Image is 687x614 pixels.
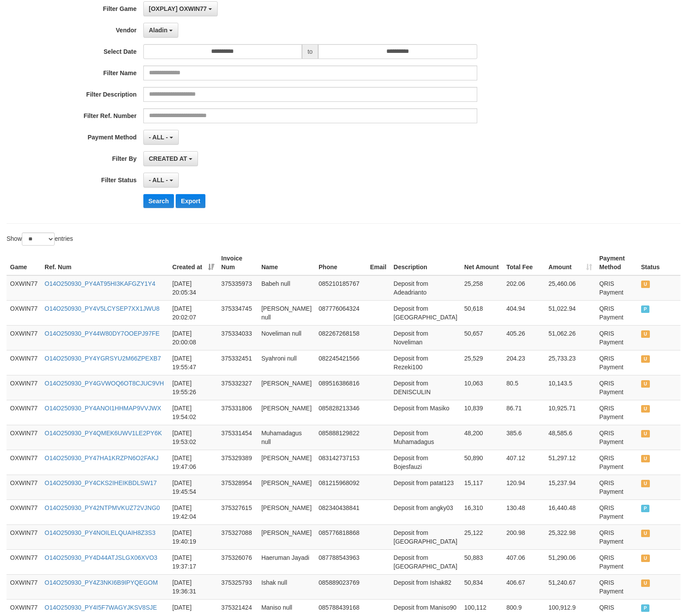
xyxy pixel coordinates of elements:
[461,574,503,599] td: 50,834
[545,400,596,425] td: 10,925.71
[390,350,461,375] td: Deposit from Rezeki100
[143,151,198,166] button: CREATED AT
[503,250,545,275] th: Total Fee
[258,275,315,301] td: Babeh null
[315,475,367,500] td: 081215968092
[7,250,41,275] th: Game
[258,375,315,400] td: [PERSON_NAME]
[315,524,367,549] td: 085776818868
[545,549,596,574] td: 51,290.06
[41,250,169,275] th: Ref. Num
[503,275,545,301] td: 202.06
[143,23,179,38] button: Aladin
[503,350,545,375] td: 204.23
[218,325,258,350] td: 375334033
[218,574,258,599] td: 375325793
[258,524,315,549] td: [PERSON_NAME]
[641,380,650,388] span: UNPAID
[258,450,315,475] td: [PERSON_NAME]
[7,232,73,246] label: Show entries
[461,425,503,450] td: 48,200
[390,275,461,301] td: Deposit from Adeadrianto
[641,505,650,512] span: PAID
[545,450,596,475] td: 51,297.12
[461,549,503,574] td: 50,883
[596,300,637,325] td: QRIS Payment
[596,475,637,500] td: QRIS Payment
[149,177,168,184] span: - ALL -
[461,475,503,500] td: 15,117
[149,5,207,12] span: [OXPLAY] OXWIN77
[638,250,680,275] th: Status
[218,524,258,549] td: 375327088
[218,549,258,574] td: 375326076
[315,350,367,375] td: 082245421566
[315,425,367,450] td: 085888129822
[641,604,650,612] span: PAID
[218,250,258,275] th: Invoice Num
[169,325,218,350] td: [DATE] 20:00:08
[169,375,218,400] td: [DATE] 19:55:26
[143,194,174,208] button: Search
[315,375,367,400] td: 089516386816
[7,275,41,301] td: OXWIN77
[596,250,637,275] th: Payment Method
[45,280,155,287] a: O14O250930_PY4AT95HI3KAFGZY1Y4
[390,400,461,425] td: Deposit from Masiko
[258,400,315,425] td: [PERSON_NAME]
[503,300,545,325] td: 404.94
[315,400,367,425] td: 085828213346
[315,325,367,350] td: 082267268158
[545,375,596,400] td: 10,143.5
[641,330,650,338] span: UNPAID
[596,524,637,549] td: QRIS Payment
[7,300,41,325] td: OXWIN77
[390,450,461,475] td: Deposit from Bojesfauzi
[545,250,596,275] th: Amount: activate to sort column ascending
[169,524,218,549] td: [DATE] 19:40:19
[218,425,258,450] td: 375331454
[258,425,315,450] td: Muhamadagus null
[503,400,545,425] td: 86.71
[545,325,596,350] td: 51,062.26
[390,549,461,574] td: Deposit from [GEOGRAPHIC_DATA]
[390,500,461,524] td: Deposit from angky03
[315,275,367,301] td: 085210185767
[176,194,205,208] button: Export
[169,425,218,450] td: [DATE] 19:53:02
[641,530,650,537] span: UNPAID
[367,250,390,275] th: Email
[596,325,637,350] td: QRIS Payment
[315,250,367,275] th: Phone
[641,579,650,587] span: UNPAID
[641,455,650,462] span: UNPAID
[461,400,503,425] td: 10,839
[545,500,596,524] td: 16,440.48
[545,475,596,500] td: 15,237.94
[218,475,258,500] td: 375328954
[545,300,596,325] td: 51,022.94
[22,232,55,246] select: Showentries
[169,275,218,301] td: [DATE] 20:05:34
[169,475,218,500] td: [DATE] 19:45:54
[390,300,461,325] td: Deposit from [GEOGRAPHIC_DATA]
[315,450,367,475] td: 083142737153
[641,355,650,363] span: UNPAID
[390,375,461,400] td: Deposit from DENISCULIN
[596,574,637,599] td: QRIS Payment
[503,425,545,450] td: 385.6
[596,450,637,475] td: QRIS Payment
[390,524,461,549] td: Deposit from [GEOGRAPHIC_DATA]
[641,405,650,413] span: UNPAID
[545,574,596,599] td: 51,240.67
[503,375,545,400] td: 80.5
[461,325,503,350] td: 50,657
[596,425,637,450] td: QRIS Payment
[169,350,218,375] td: [DATE] 19:55:47
[461,524,503,549] td: 25,122
[545,524,596,549] td: 25,322.98
[218,300,258,325] td: 375334745
[503,450,545,475] td: 407.12
[390,425,461,450] td: Deposit from Muhamadagus
[545,350,596,375] td: 25,733.23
